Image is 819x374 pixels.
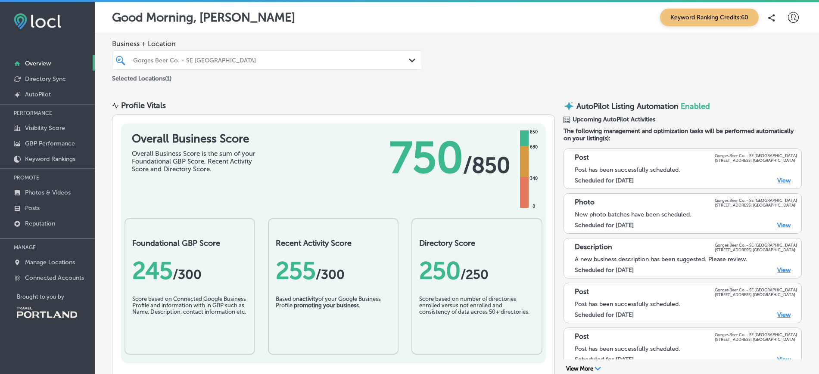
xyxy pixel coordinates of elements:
[419,296,534,339] div: Score based on number of directories enrolled versus not enrolled and consistency of data across ...
[132,296,247,339] div: Score based on Connected Google Business Profile and information with in GBP such as Name, Descri...
[528,129,539,136] div: 850
[575,222,634,229] label: Scheduled for [DATE]
[25,155,75,163] p: Keyword Rankings
[419,238,534,248] h2: Directory Score
[777,266,791,274] a: View
[17,294,95,300] p: Brought to you by
[715,292,797,297] p: [STREET_ADDRESS] [GEOGRAPHIC_DATA]
[14,13,61,29] img: fda3e92497d09a02dc62c9cd864e3231.png
[25,220,55,227] p: Reputation
[133,56,410,64] div: Gorges Beer Co. - SE [GEOGRAPHIC_DATA]
[531,203,537,210] div: 0
[715,203,797,207] p: [STREET_ADDRESS] [GEOGRAPHIC_DATA]
[564,365,604,373] button: View More
[25,140,75,147] p: GBP Performance
[25,75,66,83] p: Directory Sync
[276,296,391,339] div: Based on of your Google Business Profile .
[777,177,791,184] a: View
[575,266,634,274] label: Scheduled for [DATE]
[715,243,797,247] p: Gorges Beer Co. - SE [GEOGRAPHIC_DATA]
[463,152,510,178] span: / 850
[17,307,77,318] img: Travel Portland
[564,127,802,142] span: The following management and optimization tasks will be performed automatically on your listing(s):
[715,332,797,337] p: Gorges Beer Co. - SE [GEOGRAPHIC_DATA]
[573,116,655,123] span: Upcoming AutoPilot Activities
[461,267,489,282] span: /250
[25,91,51,98] p: AutoPilot
[575,177,634,184] label: Scheduled for [DATE]
[132,132,261,145] h1: Overall Business Score
[575,211,797,218] div: New photo batches have been scheduled.
[25,204,40,212] p: Posts
[575,332,589,342] p: Post
[715,198,797,203] p: Gorges Beer Co. - SE [GEOGRAPHIC_DATA]
[132,257,247,285] div: 245
[112,10,295,25] p: Good Morning, [PERSON_NAME]
[132,150,261,173] div: Overall Business Score is the sum of your Foundational GBP Score, Recent Activity Score and Direc...
[575,243,612,252] p: Description
[25,124,65,132] p: Visibility Score
[681,102,710,111] span: Enabled
[575,311,634,318] label: Scheduled for [DATE]
[132,238,247,248] h2: Foundational GBP Score
[575,287,589,297] p: Post
[575,356,634,363] label: Scheduled for [DATE]
[299,296,318,302] b: activity
[276,257,391,285] div: 255
[528,175,539,182] div: 340
[777,222,791,229] a: View
[575,300,797,308] div: Post has been successfully scheduled.
[25,189,71,196] p: Photos & Videos
[777,311,791,318] a: View
[276,238,391,248] h2: Recent Activity Score
[112,40,422,48] span: Business + Location
[25,274,84,281] p: Connected Accounts
[173,267,202,282] span: / 300
[112,71,171,82] p: Selected Locations ( 1 )
[575,198,595,207] p: Photo
[715,337,797,342] p: [STREET_ADDRESS] [GEOGRAPHIC_DATA]
[316,267,345,282] span: /300
[25,60,51,67] p: Overview
[294,302,359,309] b: promoting your business
[25,259,75,266] p: Manage Locations
[389,132,463,184] span: 750
[715,153,797,158] p: Gorges Beer Co. - SE [GEOGRAPHIC_DATA]
[575,166,797,173] div: Post has been successfully scheduled.
[715,287,797,292] p: Gorges Beer Co. - SE [GEOGRAPHIC_DATA]
[564,101,574,111] img: autopilot-icon
[715,247,797,252] p: [STREET_ADDRESS] [GEOGRAPHIC_DATA]
[660,9,759,26] span: Keyword Ranking Credits: 60
[419,257,534,285] div: 250
[575,345,797,352] div: Post has been successfully scheduled.
[121,101,166,110] div: Profile Vitals
[575,153,589,163] p: Post
[576,102,679,111] p: AutoPilot Listing Automation
[575,256,797,263] div: A new business description has been suggested. Please review.
[528,144,539,151] div: 680
[777,356,791,363] a: View
[715,158,797,163] p: [STREET_ADDRESS] [GEOGRAPHIC_DATA]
